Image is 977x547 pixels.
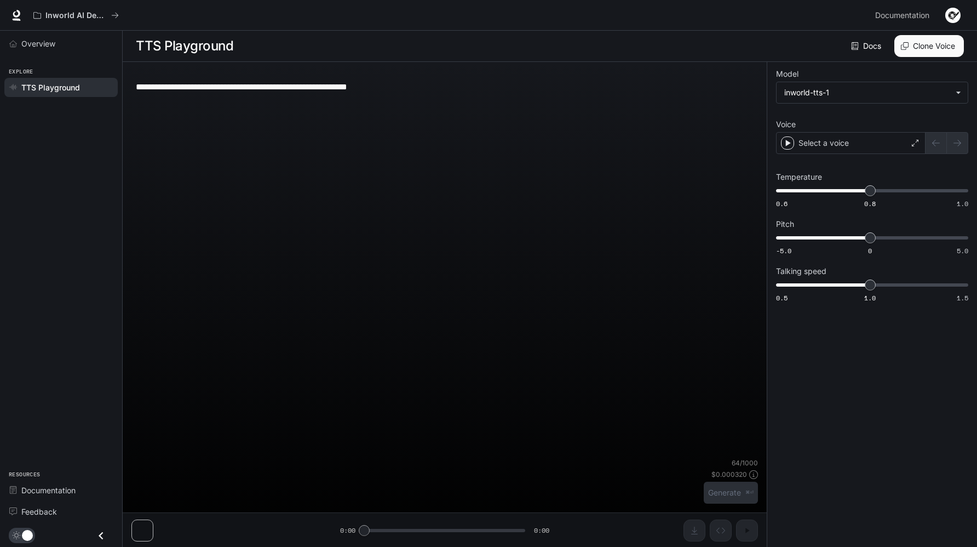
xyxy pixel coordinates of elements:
button: User avatar [942,4,964,26]
p: Inworld AI Demos [45,11,107,20]
p: Pitch [776,220,794,228]
span: 1.0 [864,293,876,303]
div: inworld-tts-1 [784,87,950,98]
a: Feedback [4,502,118,521]
p: Model [776,70,798,78]
p: Voice [776,121,796,128]
span: Overview [21,38,55,49]
span: 0 [868,246,872,255]
p: Select a voice [798,138,849,149]
span: 0.5 [776,293,788,303]
span: Documentation [875,9,929,22]
span: Feedback [21,506,57,517]
button: Clone Voice [894,35,964,57]
span: 0.8 [864,199,876,208]
span: 1.0 [957,199,968,208]
span: TTS Playground [21,82,80,93]
span: -5.0 [776,246,791,255]
span: 1.5 [957,293,968,303]
span: 5.0 [957,246,968,255]
a: TTS Playground [4,78,118,97]
p: $ 0.000320 [711,470,747,479]
span: Dark mode toggle [22,529,33,541]
h1: TTS Playground [136,35,233,57]
a: Overview [4,34,118,53]
p: 64 / 1000 [732,458,758,468]
span: Documentation [21,485,76,496]
button: All workspaces [28,4,124,26]
span: 0.6 [776,199,788,208]
a: Documentation [4,481,118,500]
img: User avatar [945,8,961,23]
button: Close drawer [89,525,113,547]
div: inworld-tts-1 [777,82,968,103]
p: Temperature [776,173,822,181]
a: Documentation [871,4,938,26]
a: Docs [849,35,886,57]
p: Talking speed [776,267,826,275]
